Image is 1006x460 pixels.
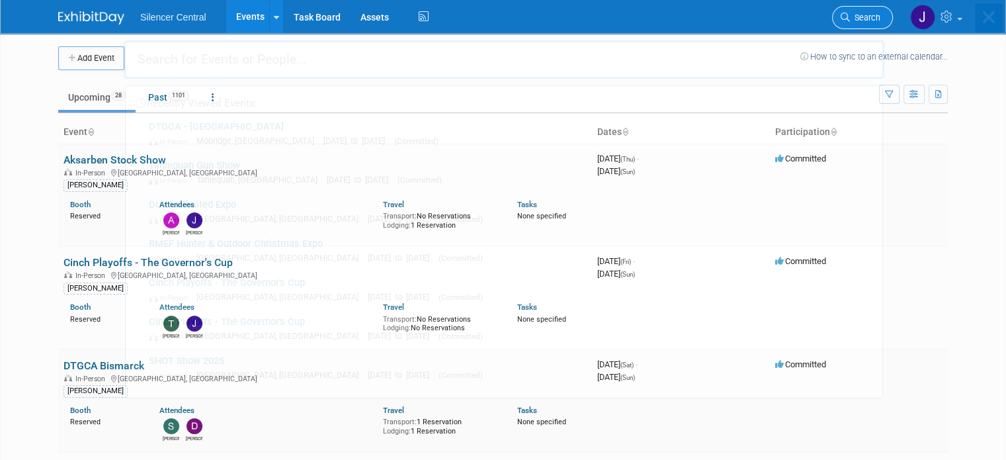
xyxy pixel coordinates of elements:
span: (Committed) [439,214,483,224]
a: RMEF Hunter & Outdoor Christmas Expo In-Person [GEOGRAPHIC_DATA], [GEOGRAPHIC_DATA] [DATE] to [DA... [142,232,876,270]
span: [GEOGRAPHIC_DATA], [GEOGRAPHIC_DATA] [196,331,365,341]
span: Tahlequah, [GEOGRAPHIC_DATA] [196,175,324,185]
span: [DATE] to [DATE] [323,136,392,146]
span: [DATE] to [DATE] [368,370,436,380]
a: SHOT Show 2025 In-Person [GEOGRAPHIC_DATA], [GEOGRAPHIC_DATA] [DATE] to [DATE] (Committed) [142,349,876,387]
span: [DATE] to [DATE] [368,331,436,341]
span: In-Person [149,293,194,302]
span: In-Person [149,215,194,224]
span: [GEOGRAPHIC_DATA], [GEOGRAPHIC_DATA] [196,292,365,302]
span: [DATE] to [DATE] [368,253,436,263]
span: In-Person [149,137,194,146]
div: Recently Viewed Events: [132,86,876,115]
span: (Committed) [439,371,483,380]
span: In-Person [149,254,194,263]
span: Mobridge, [GEOGRAPHIC_DATA] [196,136,321,146]
a: DTGCA - [GEOGRAPHIC_DATA] In-Person Mobridge, [GEOGRAPHIC_DATA] [DATE] to [DATE] (Committed) [142,115,876,153]
span: In-Person [149,332,194,341]
span: (Committed) [439,253,483,263]
input: Search for Events or People... [124,40,884,79]
a: DUX Unlimited Expo In-Person [GEOGRAPHIC_DATA], [GEOGRAPHIC_DATA] [DATE] to [DATE] (Committed) [142,193,876,231]
span: [GEOGRAPHIC_DATA], [GEOGRAPHIC_DATA] [196,253,365,263]
span: [GEOGRAPHIC_DATA], [GEOGRAPHIC_DATA] [196,370,365,380]
span: (Committed) [439,293,483,302]
a: Cinch Playoffs - The Governor's Cup In-Person [GEOGRAPHIC_DATA], [GEOGRAPHIC_DATA] [DATE] to [DAT... [142,271,876,309]
span: (Committed) [398,175,442,185]
a: Cinch Playoffs - The Governor's Cup In-Person [GEOGRAPHIC_DATA], [GEOGRAPHIC_DATA] [DATE] to [DAT... [142,310,876,348]
span: [DATE] to [DATE] [368,214,436,224]
span: [DATE] to [DATE] [327,175,395,185]
span: [DATE] to [DATE] [368,292,436,302]
span: In-Person [149,176,194,185]
a: Tahlequah Gun Show In-Person Tahlequah, [GEOGRAPHIC_DATA] [DATE] to [DATE] (Committed) [142,154,876,192]
span: [GEOGRAPHIC_DATA], [GEOGRAPHIC_DATA] [196,214,365,224]
span: (Committed) [394,136,439,146]
span: (Committed) [439,332,483,341]
span: In-Person [149,371,194,380]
